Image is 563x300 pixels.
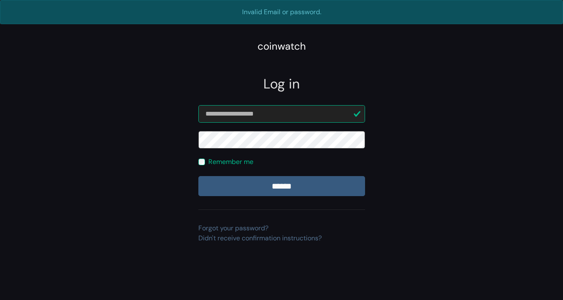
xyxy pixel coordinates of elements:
label: Remember me [208,157,253,167]
a: Didn't receive confirmation instructions? [198,234,322,242]
div: coinwatch [258,39,306,54]
a: Forgot your password? [198,224,268,232]
h2: Log in [198,76,365,92]
a: coinwatch [258,43,306,52]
